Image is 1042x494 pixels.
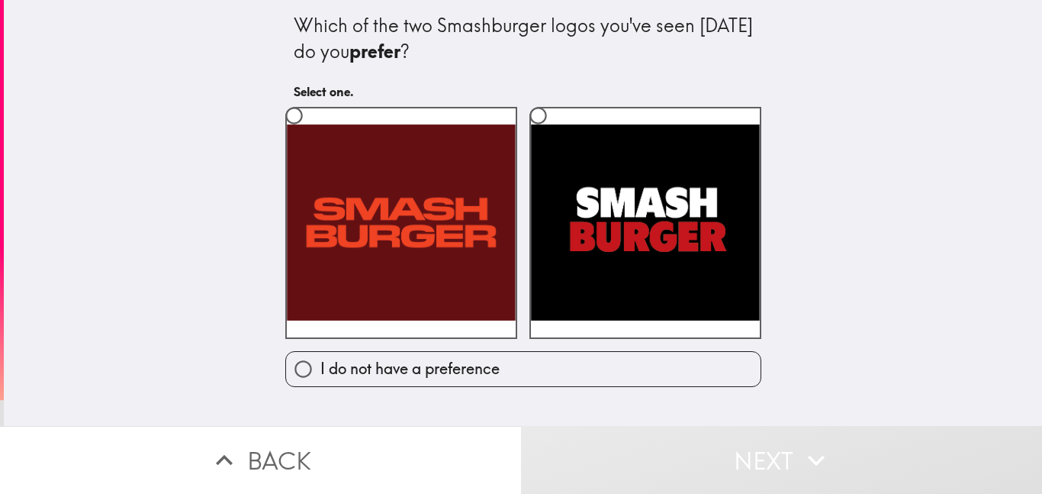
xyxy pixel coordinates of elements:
b: prefer [349,40,400,63]
button: Next [521,426,1042,494]
h6: Select one. [294,83,753,100]
div: Which of the two Smashburger logos you've seen [DATE] do you ? [294,13,753,64]
span: I do not have a preference [320,358,500,379]
button: I do not have a preference [286,352,761,386]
